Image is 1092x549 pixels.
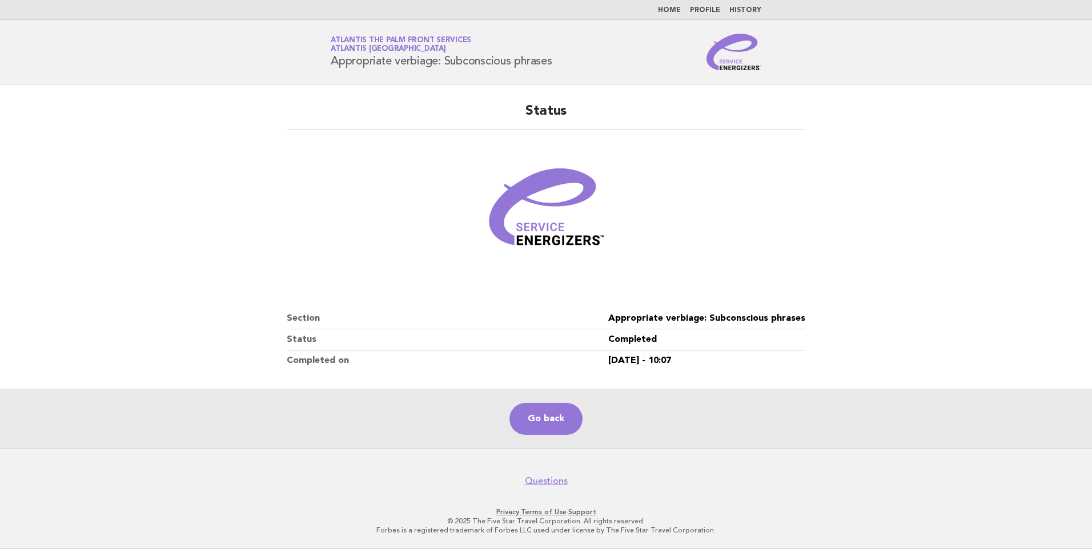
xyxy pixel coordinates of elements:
a: History [729,7,761,14]
a: Questions [525,475,568,487]
a: Atlantis The Palm Front ServicesAtlantis [GEOGRAPHIC_DATA] [331,37,471,53]
p: Forbes is a registered trademark of Forbes LLC used under license by The Five Star Travel Corpora... [196,526,896,535]
img: Verified [477,144,615,281]
a: Profile [690,7,720,14]
a: Home [658,7,681,14]
a: Support [568,508,596,516]
dt: Status [287,329,608,350]
dt: Completed on [287,350,608,371]
a: Privacy [496,508,519,516]
dd: [DATE] - 10:07 [608,350,805,371]
span: Atlantis [GEOGRAPHIC_DATA] [331,46,446,53]
dd: Completed [608,329,805,350]
img: Service Energizers [706,34,761,70]
a: Terms of Use [521,508,567,516]
dt: Section [287,308,608,329]
a: Go back [509,403,583,435]
dd: Appropriate verbiage: Subconscious phrases [608,308,805,329]
h1: Appropriate verbiage: Subconscious phrases [331,37,552,67]
h2: Status [287,102,805,130]
p: · · [196,507,896,516]
p: © 2025 The Five Star Travel Corporation. All rights reserved. [196,516,896,526]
